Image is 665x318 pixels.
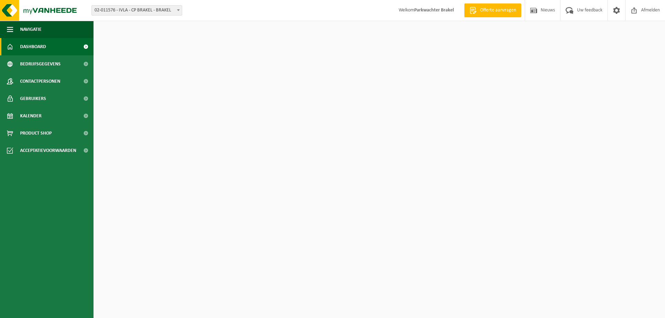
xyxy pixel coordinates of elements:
span: 02-011576 - IVLA - CP BRAKEL - BRAKEL [91,5,182,16]
span: Bedrijfsgegevens [20,55,61,73]
span: Acceptatievoorwaarden [20,142,76,159]
span: Kalender [20,107,42,125]
a: Offerte aanvragen [464,3,521,17]
span: Navigatie [20,21,42,38]
span: Gebruikers [20,90,46,107]
span: Dashboard [20,38,46,55]
strong: Parkwachter Brakel [414,8,454,13]
span: Contactpersonen [20,73,60,90]
span: Product Shop [20,125,52,142]
span: 02-011576 - IVLA - CP BRAKEL - BRAKEL [92,6,182,15]
span: Offerte aanvragen [478,7,518,14]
